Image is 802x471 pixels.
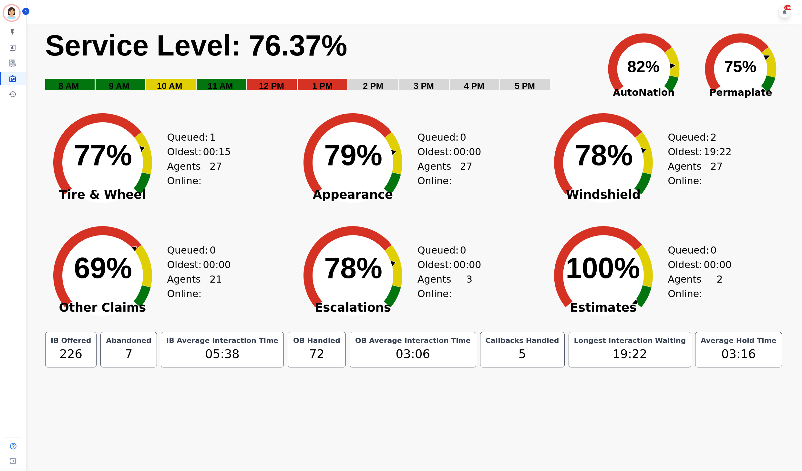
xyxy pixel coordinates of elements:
span: 1 [210,130,216,145]
div: Average Hold Time [699,336,777,345]
text: 1 PM [312,81,333,91]
div: 5 [484,345,560,363]
span: 2 [710,130,716,145]
span: 27 [460,159,472,188]
span: 27 [710,159,723,188]
text: 11 AM [208,81,233,91]
div: Agents Online: [668,159,723,188]
text: 9 AM [109,81,129,91]
text: 78% [324,252,382,284]
span: Escalations [288,305,417,311]
div: Queued: [167,243,216,257]
div: Agents Online: [417,272,472,301]
div: 19:22 [573,345,687,363]
div: 03:16 [699,345,777,363]
img: Bordered avatar [4,5,19,21]
text: 78% [575,139,633,171]
div: IB Average Interaction Time [165,336,280,345]
text: 4 PM [464,81,484,91]
text: 79% [324,139,382,171]
div: Agents Online: [167,159,222,188]
div: 03:06 [354,345,472,363]
div: OB Average Interaction Time [354,336,472,345]
text: 82% [627,58,660,76]
text: 77% [74,139,132,171]
span: 00:15 [203,145,231,159]
text: 8 AM [58,81,79,91]
div: Queued: [668,130,716,145]
span: 19:22 [704,145,731,159]
span: Permaplate [692,85,789,100]
span: 0 [460,243,466,257]
div: Queued: [668,243,716,257]
span: 00:00 [704,257,731,272]
span: 00:00 [453,145,481,159]
span: AutoNation [595,85,692,100]
div: Oldest: [417,145,466,159]
text: 12 PM [259,81,284,91]
span: 3 [466,272,472,301]
span: 00:00 [453,257,481,272]
span: Tire & Wheel [38,192,167,198]
div: Queued: [417,130,466,145]
div: Agents Online: [167,272,222,301]
svg: Service Level: 0% [45,28,591,101]
text: Service Level: 76.37% [45,29,347,62]
div: Queued: [417,243,466,257]
div: IB Offered [49,336,93,345]
text: 5 PM [515,81,535,91]
div: Longest Interaction Waiting [573,336,687,345]
div: 05:38 [165,345,280,363]
span: Appearance [288,192,417,198]
div: Oldest: [417,257,466,272]
div: 72 [292,345,342,363]
div: Oldest: [167,257,216,272]
span: 00:00 [203,257,231,272]
text: 3 PM [414,81,434,91]
div: 7 [105,345,152,363]
div: Oldest: [668,145,716,159]
div: Callbacks Handled [484,336,560,345]
div: OB Handled [292,336,342,345]
text: 2 PM [363,81,383,91]
text: 100% [566,252,640,284]
div: Abandoned [105,336,152,345]
div: Agents Online: [668,272,723,301]
div: Queued: [167,130,216,145]
div: Oldest: [167,145,216,159]
div: 226 [49,345,93,363]
span: 0 [460,130,466,145]
text: 69% [74,252,132,284]
div: Agents Online: [417,159,472,188]
span: Windshield [539,192,668,198]
span: 0 [210,243,216,257]
div: Oldest: [668,257,716,272]
span: 2 [716,272,723,301]
span: 21 [210,272,222,301]
text: 10 AM [157,81,182,91]
span: Other Claims [38,305,167,311]
div: +99 [784,5,791,10]
span: 27 [210,159,222,188]
text: 75% [724,58,756,76]
span: 0 [710,243,716,257]
span: Estimates [539,305,668,311]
